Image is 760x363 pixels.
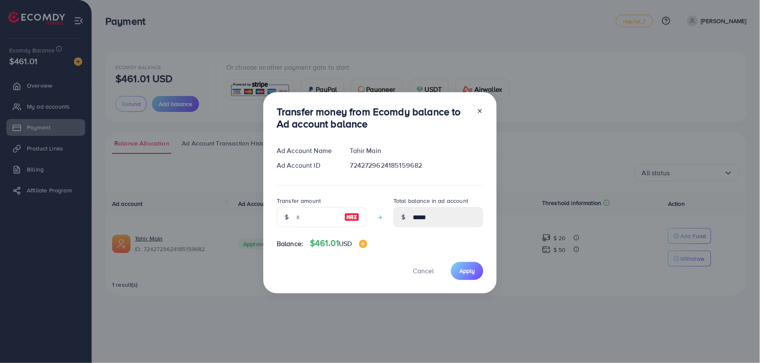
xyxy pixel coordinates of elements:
span: Cancel [413,266,434,275]
div: 7242729624185159682 [343,161,490,170]
label: Total balance in ad account [393,197,468,205]
div: Ad Account ID [270,161,343,170]
label: Transfer amount [277,197,321,205]
h4: $461.01 [310,238,367,249]
span: Balance: [277,239,303,249]
div: Tahir Main [343,146,490,156]
span: USD [339,239,352,248]
span: Apply [459,267,475,275]
img: image [359,240,367,248]
div: Ad Account Name [270,146,343,156]
h3: Transfer money from Ecomdy balance to Ad account balance [277,106,470,130]
button: Apply [451,262,483,280]
img: image [344,212,359,222]
button: Cancel [402,262,444,280]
